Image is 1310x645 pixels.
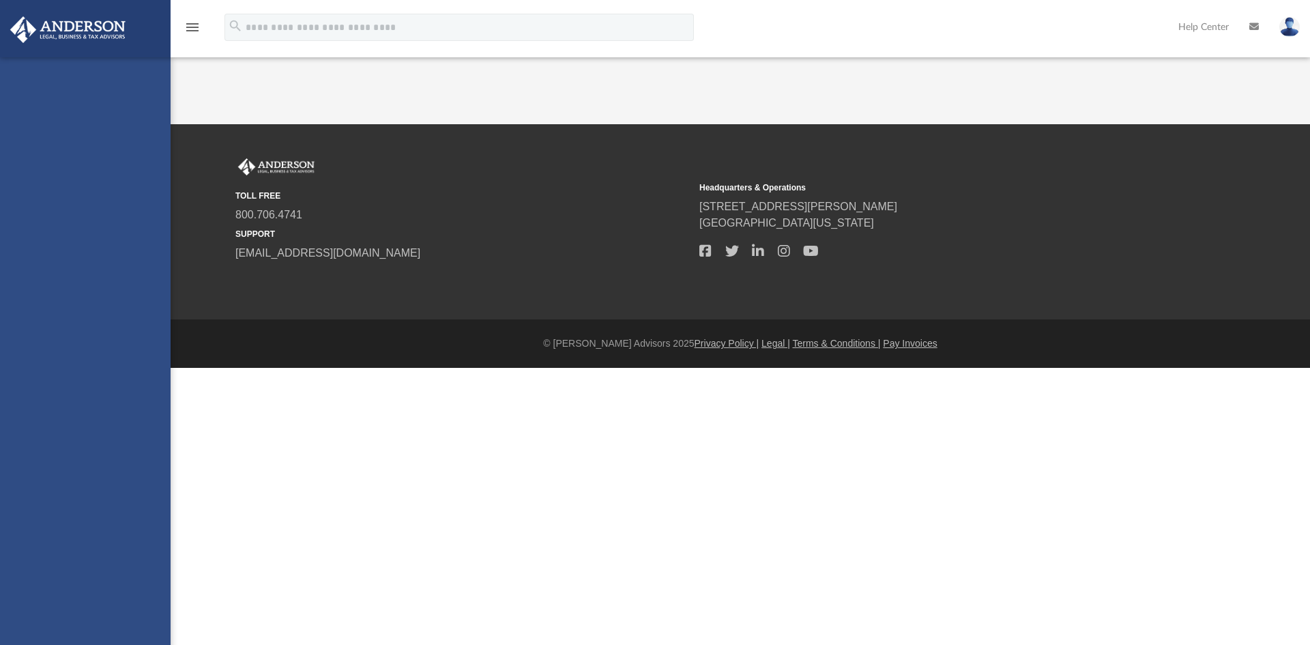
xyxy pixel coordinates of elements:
small: Headquarters & Operations [699,182,1154,194]
a: Terms & Conditions | [793,338,881,349]
a: [EMAIL_ADDRESS][DOMAIN_NAME] [235,247,420,259]
img: User Pic [1279,17,1300,37]
a: 800.706.4741 [235,209,302,220]
i: menu [184,19,201,35]
a: [STREET_ADDRESS][PERSON_NAME] [699,201,897,212]
img: Anderson Advisors Platinum Portal [6,16,130,43]
i: search [228,18,243,33]
small: TOLL FREE [235,190,690,202]
img: Anderson Advisors Platinum Portal [235,158,317,176]
small: SUPPORT [235,228,690,240]
a: menu [184,26,201,35]
a: Legal | [761,338,790,349]
a: Privacy Policy | [695,338,759,349]
a: Pay Invoices [883,338,937,349]
div: © [PERSON_NAME] Advisors 2025 [171,336,1310,351]
a: [GEOGRAPHIC_DATA][US_STATE] [699,217,874,229]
